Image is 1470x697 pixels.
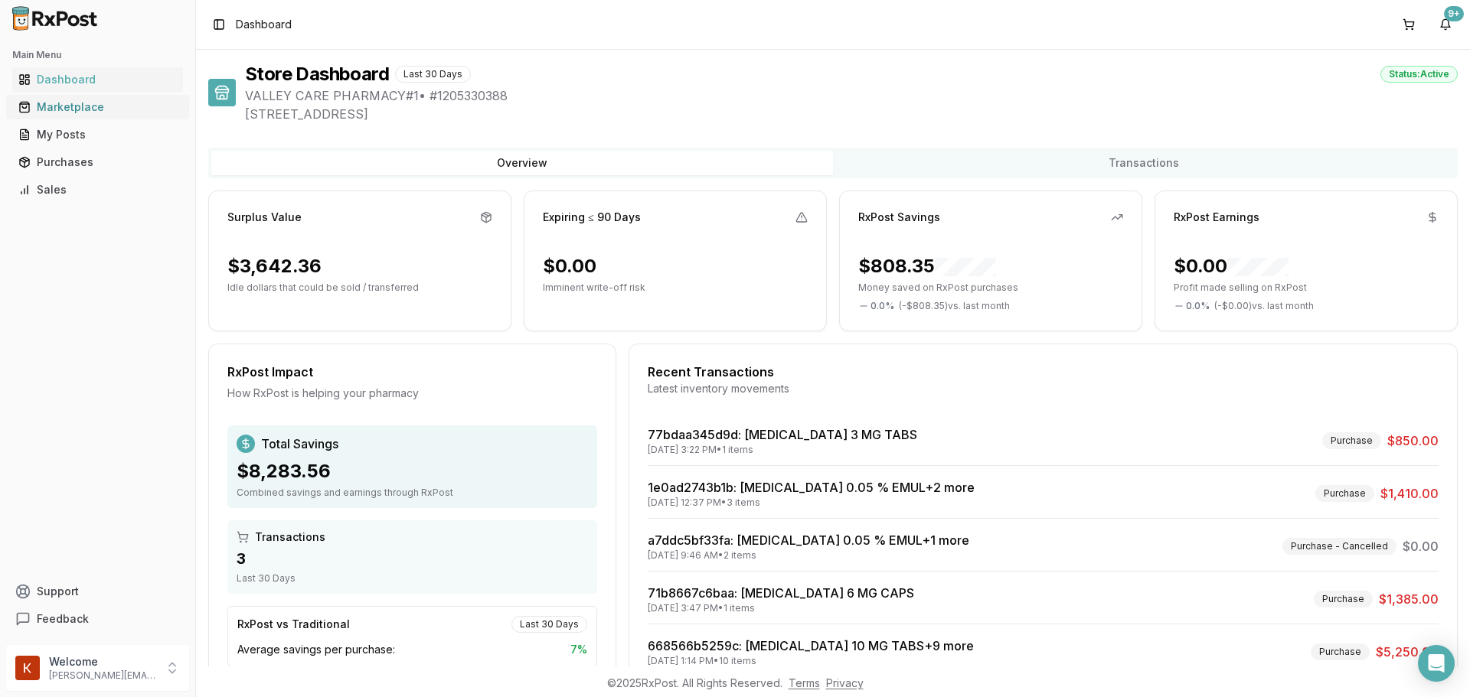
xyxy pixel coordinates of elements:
[871,300,894,312] span: 0.0 %
[648,549,969,562] div: [DATE] 9:46 AM • 2 items
[570,642,587,657] span: 7 %
[648,363,1439,381] div: Recent Transactions
[237,642,395,657] span: Average savings per purchase:
[826,676,864,689] a: Privacy
[49,654,155,669] p: Welcome
[1214,300,1314,312] span: ( - $0.00 ) vs. last month
[648,480,975,495] a: 1e0ad2743b1b: [MEDICAL_DATA] 0.05 % EMUL+2 more
[648,638,974,653] a: 668566b5259c: [MEDICAL_DATA] 10 MG TABS+9 more
[236,17,292,32] span: Dashboard
[18,127,177,142] div: My Posts
[261,435,338,453] span: Total Savings
[245,105,1458,123] span: [STREET_ADDRESS]
[227,210,302,225] div: Surplus Value
[1376,643,1439,661] span: $5,250.00
[6,6,104,31] img: RxPost Logo
[1322,432,1381,449] div: Purchase
[648,533,969,548] a: a7ddc5bf33fa: [MEDICAL_DATA] 0.05 % EMUL+1 more
[6,178,189,202] button: Sales
[1403,537,1439,555] span: $0.00
[395,66,471,83] div: Last 30 Days
[543,254,596,278] div: $0.00
[237,617,350,632] div: RxPost vs Traditional
[12,66,183,93] a: Dashboard
[237,548,588,569] div: 3
[858,282,1123,294] p: Money saved on RxPost purchases
[227,254,322,278] div: $3,642.36
[1174,254,1289,278] div: $0.00
[12,121,183,148] a: My Posts
[1380,484,1439,503] span: $1,410.00
[12,176,183,204] a: Sales
[789,676,820,689] a: Terms
[1174,210,1259,225] div: RxPost Earnings
[1311,643,1370,660] div: Purchase
[6,122,189,147] button: My Posts
[6,605,189,633] button: Feedback
[6,95,189,119] button: Marketplace
[236,17,292,32] nav: breadcrumb
[227,363,597,381] div: RxPost Impact
[858,210,940,225] div: RxPost Savings
[543,282,808,294] p: Imminent write-off risk
[648,444,917,456] div: [DATE] 3:22 PM • 1 items
[1387,432,1439,450] span: $850.00
[648,427,917,442] a: 77bdaa345d9d: [MEDICAL_DATA] 3 MG TABS
[648,602,914,614] div: [DATE] 3:47 PM • 1 items
[899,300,1010,312] span: ( - $808.35 ) vs. last month
[18,182,177,197] div: Sales
[12,49,183,61] h2: Main Menu
[18,99,177,115] div: Marketplace
[648,497,975,509] div: [DATE] 12:37 PM • 3 items
[511,616,587,633] div: Last 30 Days
[18,155,177,170] div: Purchases
[1444,6,1464,21] div: 9+
[49,669,155,682] p: [PERSON_NAME][EMAIL_ADDRESS][DOMAIN_NAME]
[1314,591,1373,607] div: Purchase
[245,62,389,86] h1: Store Dashboard
[1186,300,1210,312] span: 0.0 %
[1379,590,1439,608] span: $1,385.00
[833,151,1455,175] button: Transactions
[18,72,177,87] div: Dashboard
[211,151,833,175] button: Overview
[237,487,588,499] div: Combined savings and earnings through RxPost
[1418,645,1455,682] div: Open Intercom Messenger
[227,282,492,294] p: Idle dollars that could be sold / transferred
[37,611,89,627] span: Feedback
[255,529,325,545] span: Transactions
[227,386,597,401] div: How RxPost is helping your pharmacy
[543,210,641,225] div: Expiring ≤ 90 Days
[245,86,1458,105] span: VALLEY CARE PHARMACY#1 • # 1205330388
[1433,12,1458,37] button: 9+
[15,656,40,680] img: User avatar
[1174,282,1439,294] p: Profit made selling on RxPost
[648,655,974,667] div: [DATE] 1:14 PM • 10 items
[6,150,189,174] button: Purchases
[6,67,189,92] button: Dashboard
[237,572,588,585] div: Last 30 Days
[1315,485,1374,502] div: Purchase
[12,148,183,176] a: Purchases
[648,585,914,601] a: 71b8667c6baa: [MEDICAL_DATA] 6 MG CAPS
[1282,538,1396,555] div: Purchase - Cancelled
[1380,66,1458,83] div: Status: Active
[237,459,588,484] div: $8,283.56
[12,93,183,121] a: Marketplace
[648,381,1439,396] div: Latest inventory movements
[6,578,189,605] button: Support
[858,254,996,278] div: $808.35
